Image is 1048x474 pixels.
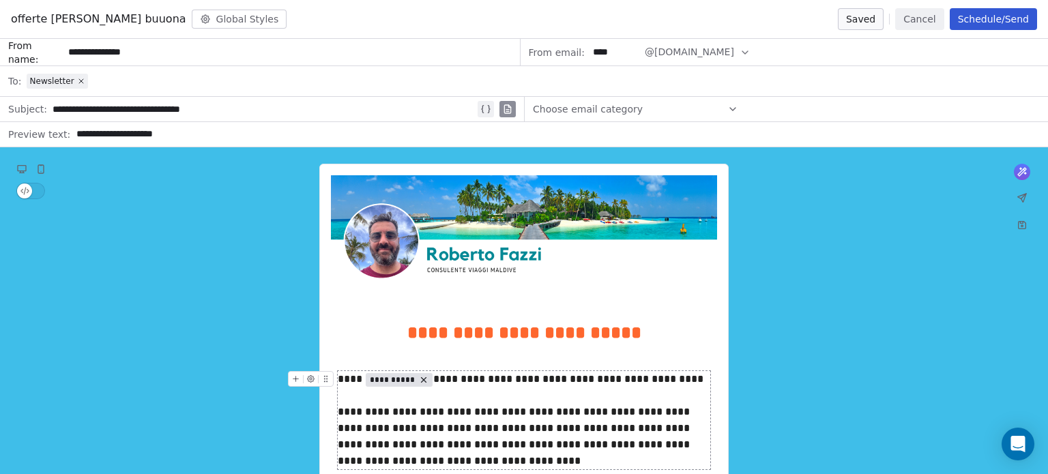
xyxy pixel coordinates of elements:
span: Choose email category [533,102,643,116]
span: To: [8,74,21,88]
span: Newsletter [29,76,74,87]
button: Schedule/Send [950,8,1037,30]
button: Global Styles [192,10,287,29]
div: Open Intercom Messenger [1002,428,1034,460]
span: From email: [529,46,585,59]
span: Preview text: [8,128,70,145]
span: From name: [8,39,63,66]
span: Subject: [8,102,47,120]
span: @[DOMAIN_NAME] [645,45,734,59]
button: Saved [838,8,884,30]
span: offerte [PERSON_NAME] buuona [11,11,186,27]
button: Cancel [895,8,944,30]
